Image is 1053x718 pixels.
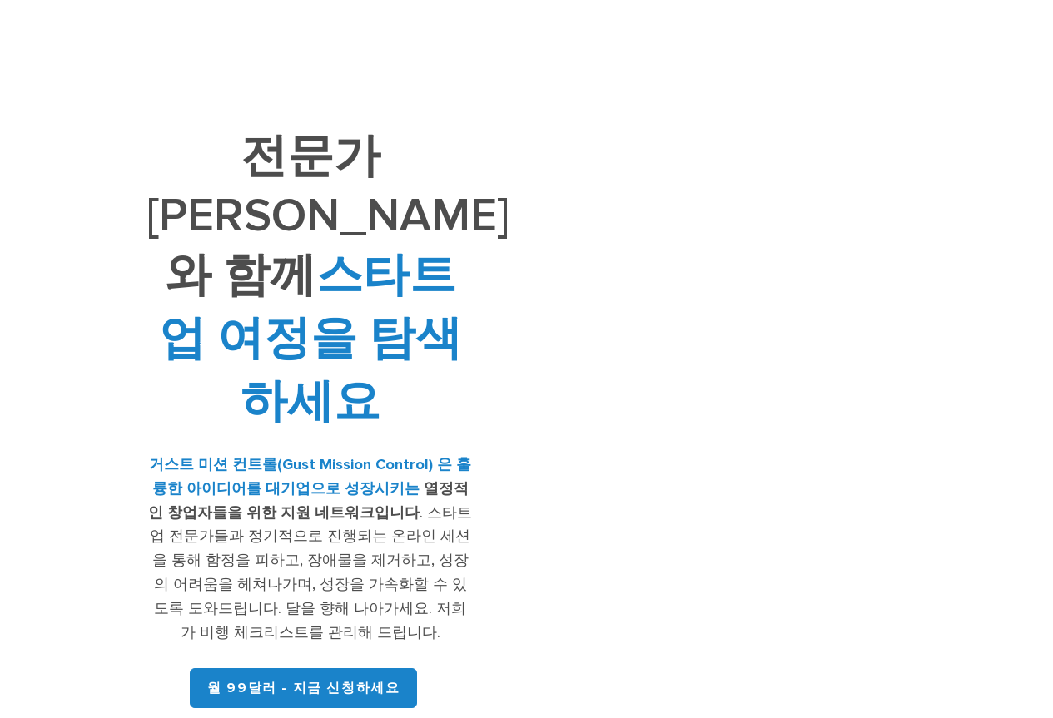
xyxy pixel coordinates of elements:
[149,456,471,498] font: 거스트 미션 컨트롤(Gust Mission Control) 은 훌륭한 아이디어를 대기업으로 성장시키는
[150,504,472,641] font: . 스타트업 전문가들과 정기적으로 진행되는 온라인 세션을 통해 함정을 피하고, 장애물을 제거하고, 성장의 어려움을 헤쳐나가며, 성장을 가속화할 수 있도록 도와드립니다. 달을 ...
[148,480,469,522] font: 열정적인 창업자들을 위한 지원 네트워크입니다
[147,129,509,304] font: 전문가 [PERSON_NAME]와 함께
[207,680,400,696] font: 월 99달러 - 지금 신청하세요
[190,668,417,708] a: 월 99달러 - 지금 신청하세요
[159,248,462,430] font: 스타트업 여정을 탐색하세요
